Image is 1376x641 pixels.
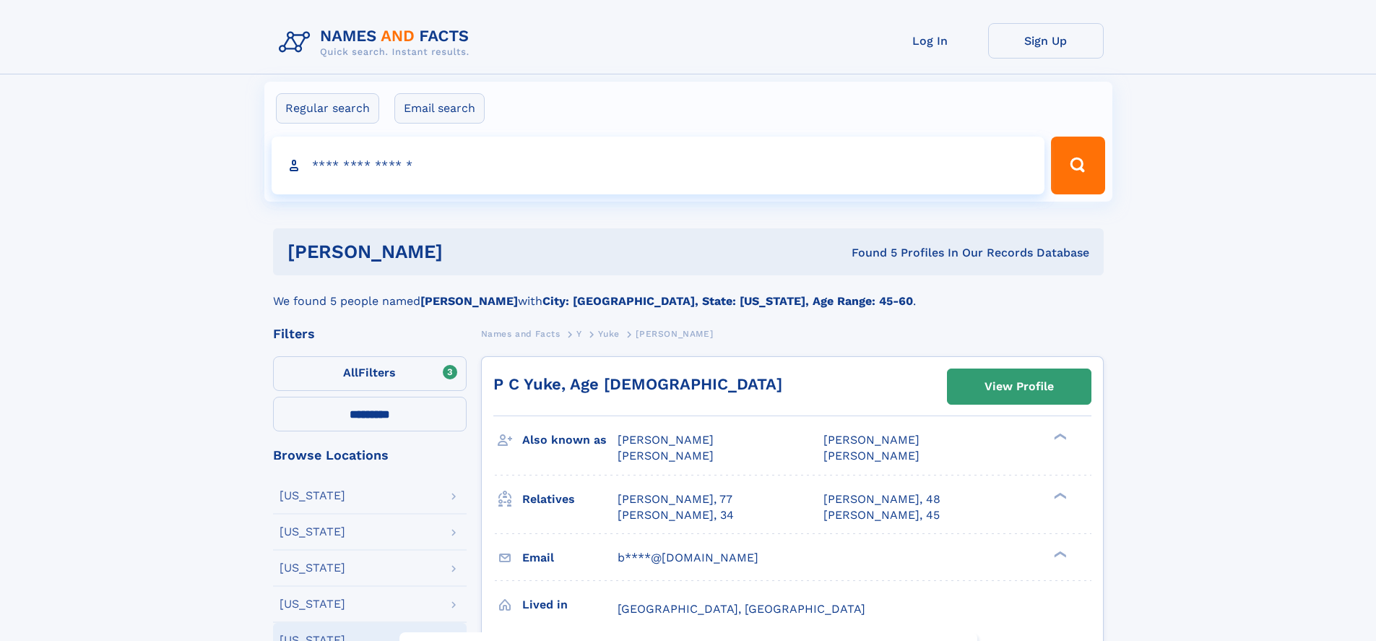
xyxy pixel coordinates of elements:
a: Log In [873,23,988,59]
label: Regular search [276,93,379,124]
b: City: [GEOGRAPHIC_DATA], State: [US_STATE], Age Range: 45-60 [542,294,913,308]
div: Found 5 Profiles In Our Records Database [647,245,1089,261]
input: search input [272,137,1045,194]
div: View Profile [985,370,1054,403]
label: Email search [394,93,485,124]
a: View Profile [948,369,1091,404]
div: ❯ [1050,432,1068,442]
span: All [343,366,358,379]
h3: Also known as [522,428,618,452]
span: [PERSON_NAME] [636,329,713,339]
div: ❯ [1050,491,1068,500]
h3: Lived in [522,593,618,617]
span: [PERSON_NAME] [823,433,920,447]
span: Y [576,329,582,339]
a: Sign Up [988,23,1104,59]
div: ❯ [1050,549,1068,559]
span: Yuke [598,329,619,339]
div: Browse Locations [273,449,467,462]
h3: Email [522,546,618,570]
a: Names and Facts [481,324,561,343]
span: [GEOGRAPHIC_DATA], [GEOGRAPHIC_DATA] [618,602,865,616]
span: [PERSON_NAME] [618,449,714,463]
div: [US_STATE] [280,562,345,574]
a: [PERSON_NAME], 34 [618,507,734,523]
span: [PERSON_NAME] [618,433,714,447]
h1: [PERSON_NAME] [287,243,647,261]
a: [PERSON_NAME], 77 [618,491,732,507]
h3: Relatives [522,487,618,512]
div: [US_STATE] [280,526,345,538]
img: Logo Names and Facts [273,23,481,62]
div: We found 5 people named with . [273,275,1104,310]
span: [PERSON_NAME] [823,449,920,463]
b: [PERSON_NAME] [420,294,518,308]
div: [US_STATE] [280,598,345,610]
a: P C Yuke, Age [DEMOGRAPHIC_DATA] [493,375,782,393]
label: Filters [273,356,467,391]
a: [PERSON_NAME], 48 [823,491,940,507]
a: Y [576,324,582,343]
div: Filters [273,327,467,340]
a: Yuke [598,324,619,343]
button: Search Button [1051,137,1104,194]
div: [US_STATE] [280,490,345,502]
a: [PERSON_NAME], 45 [823,507,940,523]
